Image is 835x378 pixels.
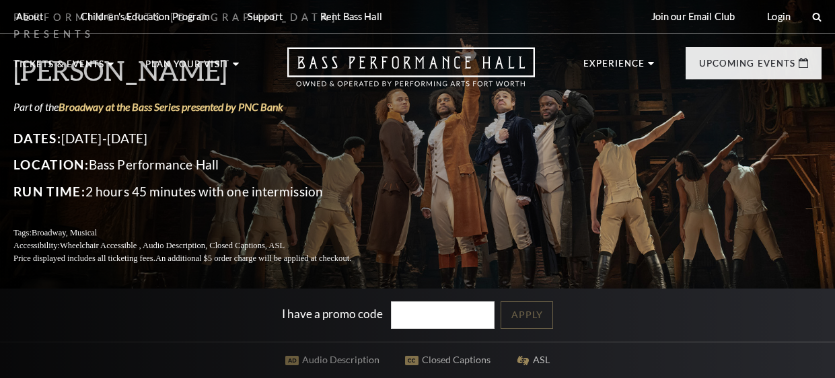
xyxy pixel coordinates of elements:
[32,228,97,237] span: Broadway, Musical
[13,227,384,239] p: Tags:
[248,11,283,22] p: Support
[155,254,351,263] span: An additional $5 order charge will be applied at checkout.
[699,59,795,75] p: Upcoming Events
[13,154,384,176] p: Bass Performance Hall
[81,11,210,22] p: Children's Education Program
[60,241,285,250] span: Wheelchair Accessible , Audio Description, Closed Captions, ASL
[282,307,383,321] label: I have a promo code
[145,60,229,76] p: Plan Your Visit
[320,11,382,22] p: Rent Bass Hall
[13,184,85,199] span: Run Time:
[16,11,43,22] p: About
[13,128,384,149] p: [DATE]-[DATE]
[59,100,283,113] a: Broadway at the Bass Series presented by PNC Bank
[13,60,104,76] p: Tickets & Events
[13,130,61,146] span: Dates:
[13,181,384,202] p: 2 hours 45 minutes with one intermission
[13,100,384,114] p: Part of the
[583,59,645,75] p: Experience
[13,157,89,172] span: Location:
[13,239,384,252] p: Accessibility:
[13,252,384,265] p: Price displayed includes all ticketing fees.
